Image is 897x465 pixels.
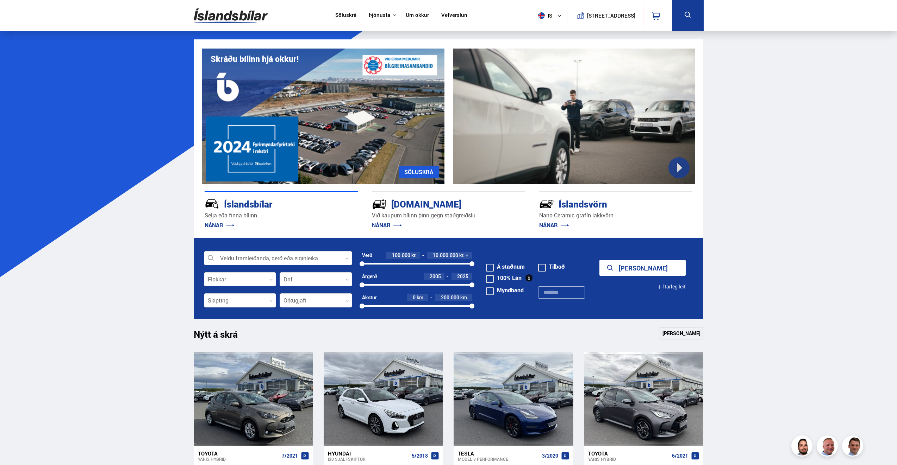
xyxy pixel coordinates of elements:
a: Vefverslun [441,12,467,19]
label: 100% Lán [486,275,522,281]
span: 200.000 [441,294,459,301]
button: Ítarleg leit [657,279,686,295]
span: km. [460,295,468,300]
a: NÁNAR [372,221,402,229]
div: Íslandsvörn [539,197,667,210]
span: kr. [411,253,417,258]
span: + [466,253,468,258]
div: Verð [362,253,372,258]
p: Selja eða finna bílinn [205,211,358,219]
img: eKx6w-_Home_640_.png [202,49,444,184]
div: Toyota [588,450,669,457]
img: nhp88E3Fdnt1Opn2.png [792,437,814,458]
h1: Nýtt á skrá [194,329,250,344]
a: [PERSON_NAME] [660,327,703,339]
p: Við kaupum bílinn þinn gegn staðgreiðslu [372,211,525,219]
span: 100.000 [392,252,410,259]
a: NÁNAR [205,221,235,229]
label: Myndband [486,287,524,293]
span: 7/2021 [282,453,298,459]
img: siFngHWaQ9KaOqBr.png [818,437,839,458]
div: Yaris HYBRID [198,457,279,461]
div: Yaris HYBRID [588,457,669,461]
p: Nano Ceramic grafín lakkvörn [539,211,692,219]
button: Þjónusta [369,12,390,19]
div: Íslandsbílar [205,197,333,210]
div: Model 3 PERFORMANCE [458,457,539,461]
div: Hyundai [328,450,409,457]
span: is [535,12,553,19]
span: 10.000.000 [433,252,458,259]
span: 5/2018 [412,453,428,459]
img: G0Ugv5HjCgRt.svg [194,4,268,27]
img: svg+xml;base64,PHN2ZyB4bWxucz0iaHR0cDovL3d3dy53My5vcmcvMjAwMC9zdmciIHdpZHRoPSI1MTIiIGhlaWdodD0iNT... [538,12,545,19]
button: is [535,5,567,26]
div: Tesla [458,450,539,457]
div: i30 SJÁLFSKIPTUR [328,457,409,461]
div: Akstur [362,295,377,300]
h1: Skráðu bílinn hjá okkur! [211,54,299,64]
span: 0 [413,294,416,301]
a: Um okkur [406,12,429,19]
img: FbJEzSuNWCJXmdc-.webp [843,437,864,458]
span: kr. [459,253,465,258]
span: 6/2021 [672,453,688,459]
img: JRvxyua_JYH6wB4c.svg [205,197,219,211]
a: [STREET_ADDRESS] [571,6,639,26]
label: Á staðnum [486,264,525,269]
img: tr5P-W3DuiFaO7aO.svg [372,197,387,211]
span: 2005 [430,273,441,280]
div: [DOMAIN_NAME] [372,197,500,210]
img: -Svtn6bYgwAsiwNX.svg [539,197,554,211]
div: Toyota [198,450,279,457]
span: km. [417,295,425,300]
a: SÖLUSKRÁ [399,166,439,178]
a: NÁNAR [539,221,569,229]
a: Söluskrá [335,12,356,19]
span: 2025 [457,273,468,280]
div: Árgerð [362,274,377,279]
span: 3/2020 [542,453,558,459]
button: [PERSON_NAME] [599,260,686,276]
label: Tilboð [538,264,565,269]
button: [STREET_ADDRESS] [590,13,633,19]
